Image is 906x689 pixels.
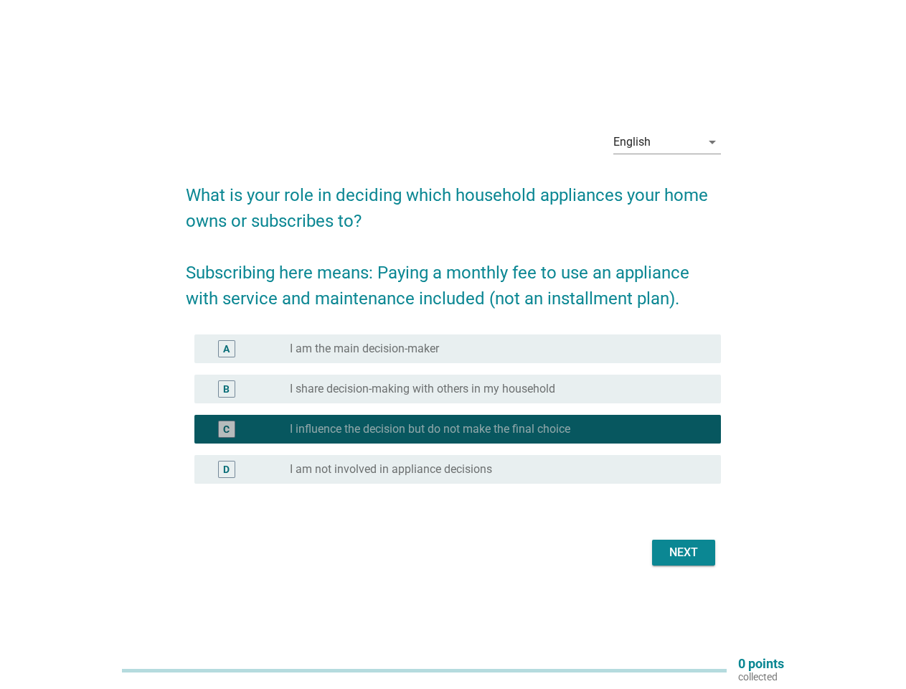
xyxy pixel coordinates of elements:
div: C [223,422,230,437]
h2: What is your role in deciding which household appliances your home owns or subscribes to? Subscri... [186,168,721,311]
div: D [223,462,230,477]
button: Next [652,540,715,566]
label: I am not involved in appliance decisions [290,462,492,477]
div: Next [664,544,704,561]
label: I influence the decision but do not make the final choice [290,422,570,436]
div: A [223,342,230,357]
div: B [223,382,230,397]
div: English [613,136,651,149]
label: I am the main decision-maker [290,342,439,356]
p: collected [738,670,784,683]
p: 0 points [738,657,784,670]
i: arrow_drop_down [704,133,721,151]
label: I share decision-making with others in my household [290,382,555,396]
